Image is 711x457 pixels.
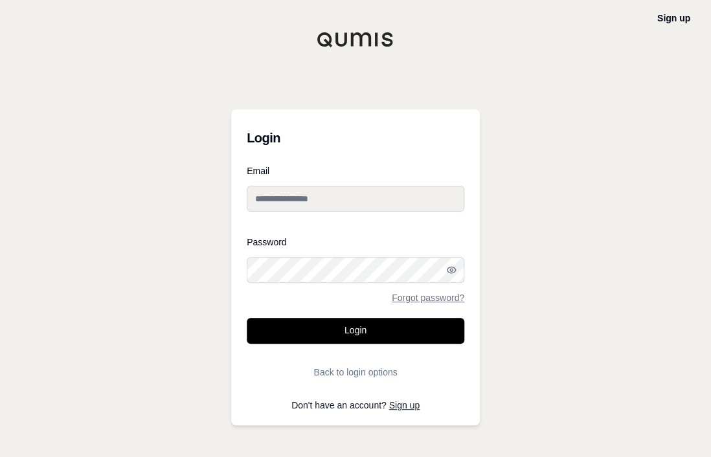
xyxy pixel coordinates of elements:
[247,359,464,385] button: Back to login options
[247,166,464,175] label: Email
[247,238,464,247] label: Password
[247,401,464,410] p: Don't have an account?
[247,318,464,344] button: Login
[392,293,464,302] a: Forgot password?
[657,13,690,23] a: Sign up
[389,400,420,410] a: Sign up
[247,125,464,151] h3: Login
[317,32,394,47] img: Qumis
